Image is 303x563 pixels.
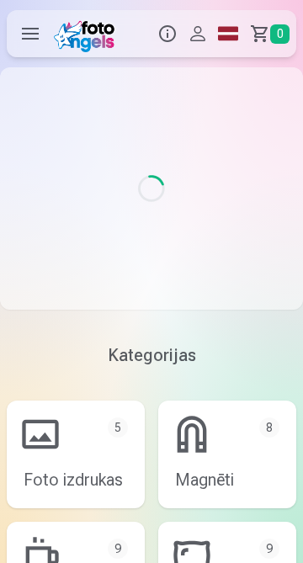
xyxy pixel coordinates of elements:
[7,343,296,367] h3: Kategorijas
[270,24,290,44] span: 0
[158,401,296,508] a: Magnēti8
[259,539,279,559] div: 9
[108,417,128,438] div: 5
[152,10,183,57] button: Info
[108,539,128,559] div: 9
[183,10,213,57] button: Profils
[259,417,279,438] div: 8
[54,15,120,52] img: /fa1
[7,401,145,508] a: Foto izdrukas5
[213,10,243,57] a: Global
[243,10,296,57] a: Grozs0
